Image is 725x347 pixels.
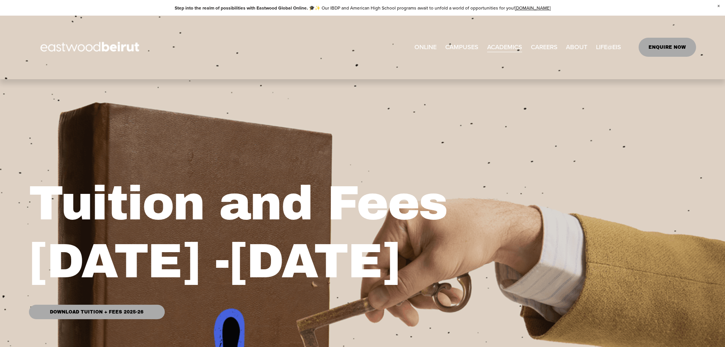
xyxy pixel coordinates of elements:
[531,41,558,54] a: CAREERS
[596,42,621,53] span: LIFE@EIS
[487,41,522,54] a: folder dropdown
[639,38,696,57] a: ENQUIRE NOW
[414,41,437,54] a: ONLINE
[566,41,587,54] a: folder dropdown
[29,175,528,290] h1: Tuition and Fees [DATE] -[DATE]
[566,42,587,53] span: ABOUT
[29,305,164,319] a: Download Tuition + Fees 2025-26
[445,41,478,54] a: folder dropdown
[515,5,551,11] a: [DOMAIN_NAME]
[596,41,621,54] a: folder dropdown
[487,42,522,53] span: ACADEMICS
[29,28,153,67] img: EastwoodIS Global Site
[445,42,478,53] span: CAMPUSES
